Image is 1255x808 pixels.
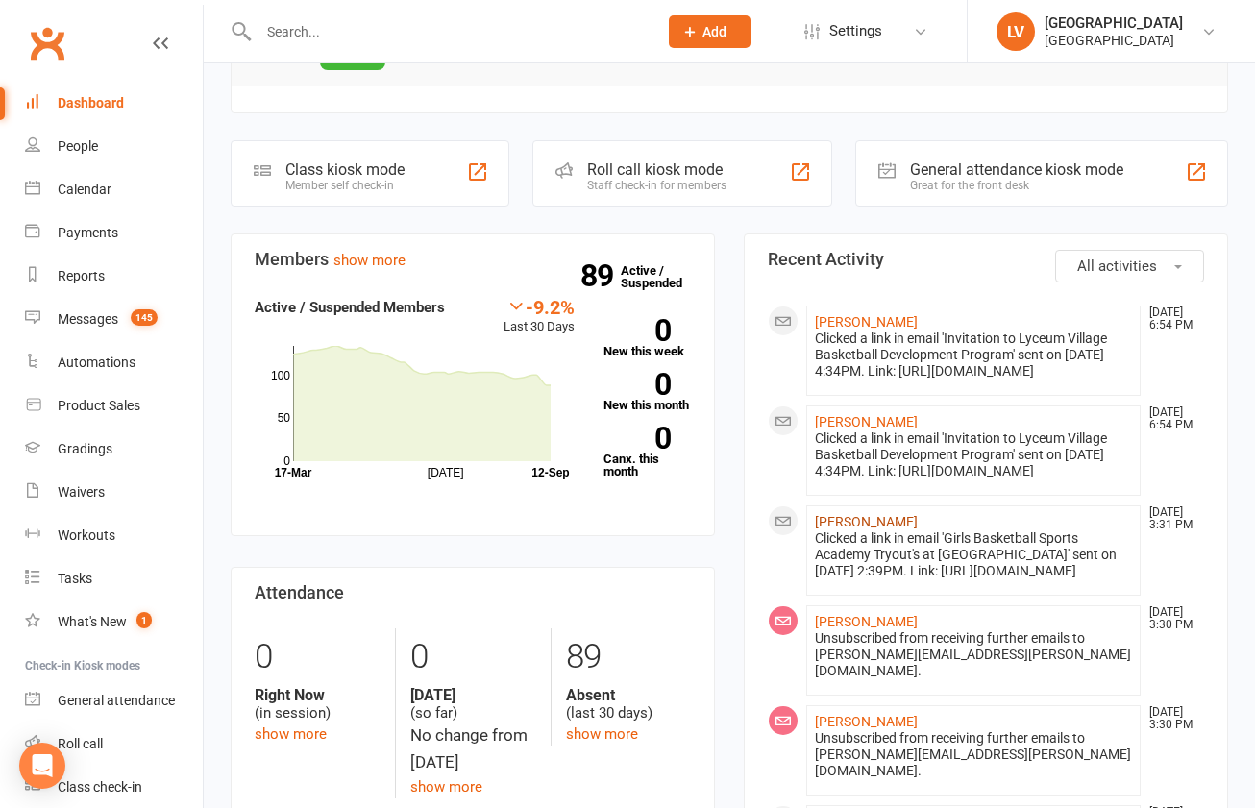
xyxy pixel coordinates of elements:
input: Search... [253,18,644,45]
a: show more [333,252,406,269]
h3: Attendance [255,583,691,602]
div: Roll call kiosk mode [587,160,726,179]
h3: Members [255,250,691,269]
time: [DATE] 6:54 PM [1140,406,1203,431]
div: Calendar [58,182,111,197]
a: 0Canx. this month [603,427,691,477]
div: 89 [566,628,691,686]
div: Messages [58,311,118,327]
a: [PERSON_NAME] [815,514,918,529]
div: Tasks [58,571,92,586]
strong: Absent [566,686,691,704]
button: Add [669,15,751,48]
div: [GEOGRAPHIC_DATA] [1045,32,1183,49]
span: All activities [1077,257,1157,275]
a: Workouts [25,514,203,557]
a: Clubworx [23,19,71,67]
div: 0 [255,628,381,686]
time: [DATE] 3:30 PM [1140,606,1203,631]
strong: 0 [603,424,671,453]
div: Staff check-in for members [587,179,726,192]
strong: 0 [603,316,671,345]
div: General attendance [58,693,175,708]
span: 145 [131,309,158,326]
a: 0New this week [603,319,691,357]
div: (so far) [410,686,535,722]
a: Messages 145 [25,298,203,341]
a: [PERSON_NAME] [815,314,918,330]
div: (in session) [255,686,381,722]
div: Last 30 Days [504,296,575,337]
div: Dashboard [58,95,124,110]
div: Waivers [58,484,105,500]
div: No change from [DATE] [410,722,535,774]
a: People [25,125,203,168]
time: [DATE] 6:54 PM [1140,306,1203,331]
span: Add [702,24,726,39]
a: Automations [25,341,203,384]
div: Great for the front desk [910,179,1123,192]
a: [PERSON_NAME] [815,614,918,629]
a: show more [566,725,638,743]
a: [PERSON_NAME] [815,414,918,429]
a: show more [410,778,482,796]
strong: Active / Suspended Members [255,299,445,316]
span: Settings [829,10,882,53]
time: [DATE] 3:30 PM [1140,706,1203,731]
strong: 89 [580,261,621,290]
div: General attendance kiosk mode [910,160,1123,179]
strong: [DATE] [410,686,535,704]
div: Unsubscribed from receiving further emails to [PERSON_NAME][EMAIL_ADDRESS][PERSON_NAME][DOMAIN_NA... [815,630,1132,679]
div: Payments [58,225,118,240]
a: Tasks [25,557,203,600]
a: Reports [25,255,203,298]
div: Reports [58,268,105,283]
a: Payments [25,211,203,255]
strong: 0 [603,370,671,399]
div: Clicked a link in email 'Girls Basketball Sports Academy Tryout's at [GEOGRAPHIC_DATA]' sent on [... [815,530,1132,579]
div: Workouts [58,527,115,543]
div: Class check-in [58,779,142,795]
div: Automations [58,355,135,370]
h3: Recent Activity [768,250,1204,269]
a: Product Sales [25,384,203,428]
div: Open Intercom Messenger [19,743,65,789]
div: 0 [410,628,535,686]
div: Clicked a link in email 'Invitation to Lyceum Village Basketball Development Program' sent on [DA... [815,430,1132,479]
a: [PERSON_NAME] [815,714,918,729]
a: Gradings [25,428,203,471]
div: Roll call [58,736,103,751]
div: People [58,138,98,154]
div: Unsubscribed from receiving further emails to [PERSON_NAME][EMAIL_ADDRESS][PERSON_NAME][DOMAIN_NA... [815,730,1132,779]
a: 0New this month [603,373,691,411]
div: -9.2% [504,296,575,317]
a: Calendar [25,168,203,211]
button: All activities [1055,250,1204,282]
div: (last 30 days) [566,686,691,722]
a: 89Active / Suspended [621,250,705,304]
div: Clicked a link in email 'Invitation to Lyceum Village Basketball Development Program' sent on [DA... [815,331,1132,380]
div: [GEOGRAPHIC_DATA] [1045,14,1183,32]
div: LV [997,12,1035,51]
div: Member self check-in [285,179,405,192]
div: Class kiosk mode [285,160,405,179]
a: What's New1 [25,600,203,644]
a: Dashboard [25,82,203,125]
strong: Right Now [255,686,381,704]
a: show more [255,725,327,743]
div: Gradings [58,441,112,456]
a: Roll call [25,722,203,766]
div: What's New [58,614,127,629]
time: [DATE] 3:31 PM [1140,506,1203,531]
a: Waivers [25,471,203,514]
div: Product Sales [58,398,140,413]
span: 1 [136,612,152,628]
a: General attendance kiosk mode [25,679,203,722]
